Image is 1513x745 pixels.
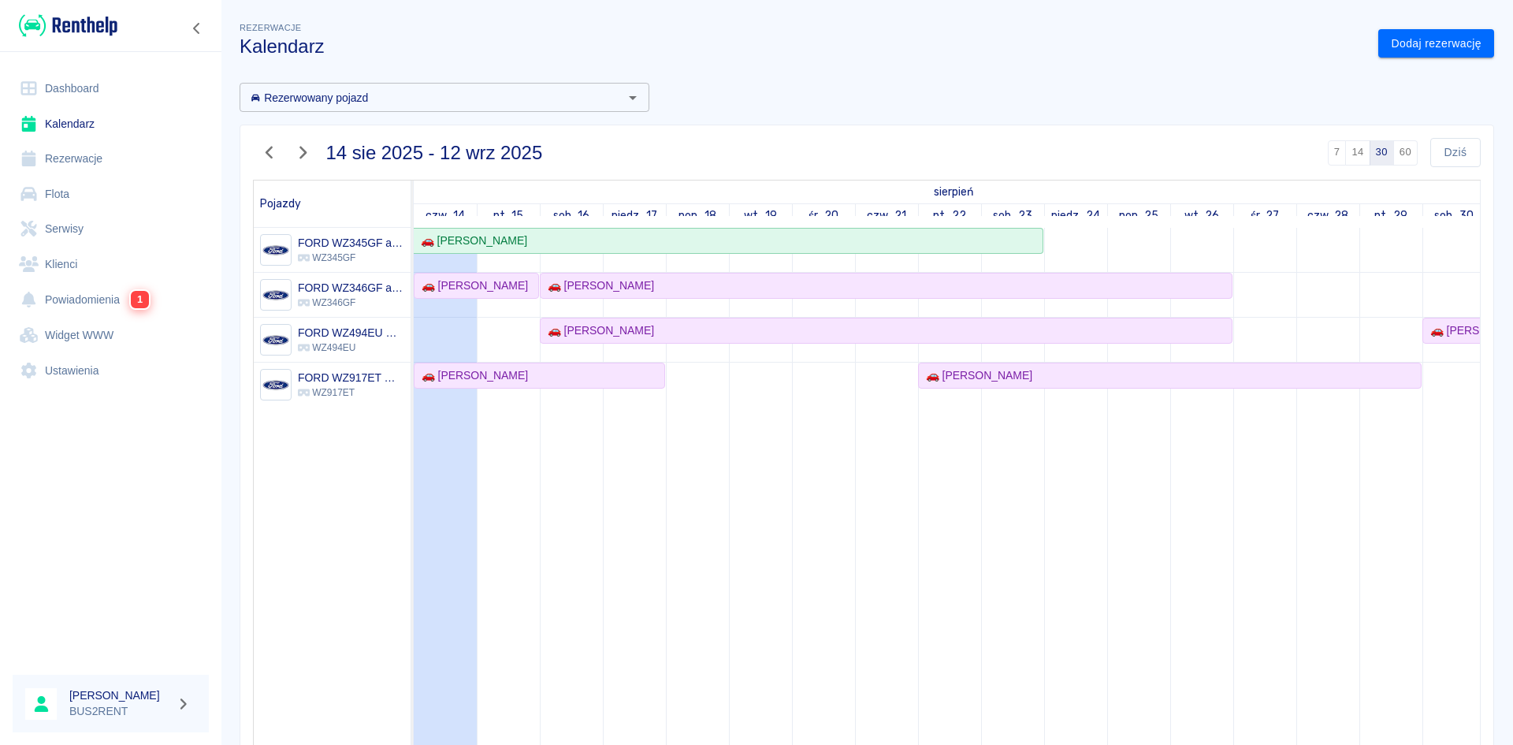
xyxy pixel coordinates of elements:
button: 14 dni [1345,140,1370,166]
a: 17 sierpnia 2025 [608,204,661,227]
a: Dodaj rezerwację [1378,29,1494,58]
div: 🚗 [PERSON_NAME] [415,367,528,384]
a: 15 sierpnia 2025 [489,204,528,227]
h6: FORD WZ346GF automat [298,280,404,296]
span: Rezerwacje [240,23,301,32]
div: 🚗 [PERSON_NAME] [541,322,654,339]
button: Otwórz [622,87,644,109]
a: Powiadomienia1 [13,281,209,318]
a: 14 sierpnia 2025 [422,204,469,227]
h6: [PERSON_NAME] [69,687,170,703]
button: 30 dni [1370,140,1394,166]
h6: FORD WZ917ET manualny [298,370,404,386]
p: WZ346GF [298,296,404,310]
a: 18 sierpnia 2025 [675,204,720,227]
a: Rezerwacje [13,141,209,177]
a: 20 sierpnia 2025 [805,204,842,227]
h6: FORD WZ345GF automat [298,235,404,251]
a: 22 sierpnia 2025 [929,204,970,227]
h3: 14 sie 2025 - 12 wrz 2025 [326,142,543,164]
a: 24 sierpnia 2025 [1047,204,1104,227]
h6: FORD WZ494EU manualny [298,325,404,341]
a: 26 sierpnia 2025 [1180,204,1224,227]
div: 🚗 [PERSON_NAME] [415,278,528,294]
a: 29 sierpnia 2025 [1370,204,1411,227]
span: Pojazdy [260,197,301,210]
input: Wyszukaj i wybierz pojazdy... [244,88,619,107]
a: Dashboard [13,71,209,106]
a: Serwisy [13,211,209,247]
a: Ustawienia [13,353,209,389]
p: BUS2RENT [69,703,170,720]
img: Image [262,372,288,398]
span: 1 [131,291,149,308]
a: Flota [13,177,209,212]
img: Image [262,237,288,263]
div: 🚗 [PERSON_NAME] [1424,322,1483,339]
a: 28 sierpnia 2025 [1303,204,1353,227]
a: 23 sierpnia 2025 [989,204,1036,227]
a: 30 sierpnia 2025 [1430,204,1478,227]
img: Image [262,282,288,308]
a: Renthelp logo [13,13,117,39]
a: Kalendarz [13,106,209,142]
img: Image [262,327,288,353]
a: 14 sierpnia 2025 [930,181,977,203]
div: 🚗 [PERSON_NAME] [541,278,654,294]
a: 16 sierpnia 2025 [549,204,594,227]
p: WZ494EU [298,341,404,355]
button: 7 dni [1328,140,1347,166]
p: WZ345GF [298,251,404,265]
p: WZ917ET [298,386,404,400]
a: 21 sierpnia 2025 [863,204,910,227]
a: Klienci [13,247,209,282]
h3: Kalendarz [240,35,1366,58]
img: Renthelp logo [19,13,117,39]
a: Widget WWW [13,318,209,353]
div: 🚗 [PERSON_NAME] [920,367,1032,384]
button: Dziś [1430,138,1481,167]
a: 27 sierpnia 2025 [1247,204,1284,227]
button: 60 dni [1393,140,1418,166]
a: 19 sierpnia 2025 [740,204,781,227]
a: 25 sierpnia 2025 [1115,204,1163,227]
button: Zwiń nawigację [185,18,209,39]
div: 🚗 [PERSON_NAME] [414,233,527,249]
